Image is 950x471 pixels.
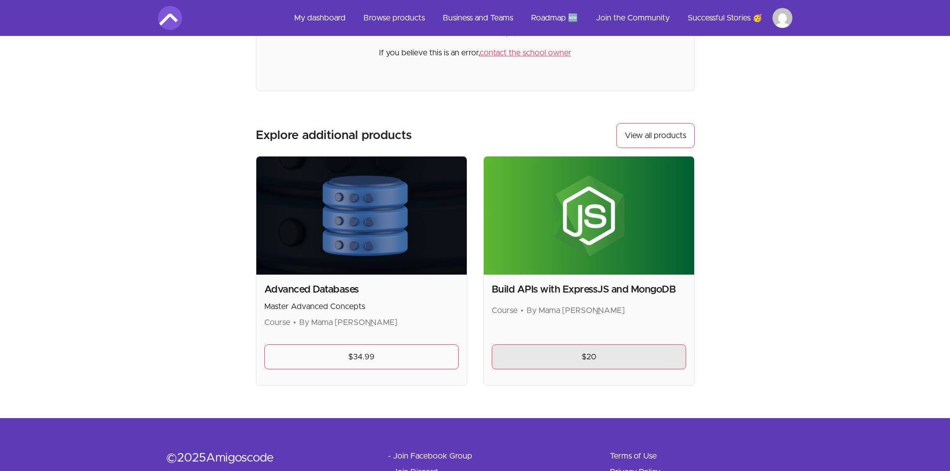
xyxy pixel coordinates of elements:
[616,123,695,148] a: View all products
[388,450,472,462] a: - Join Facebook Group
[480,49,571,57] a: contact the school owner
[264,344,459,369] a: $34.99
[492,283,686,297] h2: Build APIs with ExpressJS and MongoDB
[158,6,182,30] img: Amigoscode logo
[166,450,356,466] div: © 2025 Amigoscode
[379,39,571,59] p: If you believe this is an error,
[527,307,625,314] span: By Mama [PERSON_NAME]
[293,318,296,326] span: •
[264,301,459,313] p: Master Advanced Concepts
[286,6,792,30] nav: Main
[256,128,412,144] h3: Explore additional products
[492,344,686,369] a: $20
[264,283,459,297] h2: Advanced Databases
[256,157,467,275] img: Product image for Advanced Databases
[492,307,518,314] span: Course
[610,450,657,462] a: Terms of Use
[484,157,694,275] img: Product image for Build APIs with ExpressJS and MongoDB
[264,318,290,326] span: Course
[521,307,524,314] span: •
[435,6,521,30] a: Business and Teams
[299,318,397,326] span: By Mama [PERSON_NAME]
[356,6,433,30] a: Browse products
[523,6,586,30] a: Roadmap 🆕
[680,6,770,30] a: Successful Stories 🥳
[588,6,678,30] a: Join the Community
[286,6,354,30] a: My dashboard
[772,8,792,28] img: Profile image for patrick vensilaus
